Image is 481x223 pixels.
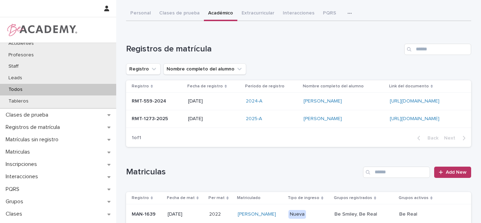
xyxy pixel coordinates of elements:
p: Be Smiley, Be Real [335,211,385,217]
p: Fecha de registro [187,82,223,90]
p: 2022 [209,210,222,217]
input: Search [363,167,430,178]
p: Interacciones [3,173,44,180]
a: [PERSON_NAME] [304,116,342,122]
p: PQRS [3,186,25,193]
p: Staff [3,63,24,69]
tr: RMT-1273-2025RMT-1273-2025 [DATE]2025-A [PERSON_NAME] [URL][DOMAIN_NAME] [126,110,471,128]
input: Search [404,44,471,55]
a: 2024-A [246,98,262,104]
p: Leads [3,75,28,81]
span: Next [444,136,460,141]
p: MAN-1639 [132,211,162,217]
p: Matriculas [3,149,36,155]
p: Acudientes [3,41,39,47]
h1: Registros de matrícula [126,44,401,54]
a: 2025-A [246,116,262,122]
p: Nombre completo del alumno [303,82,364,90]
p: Grupos registrados [334,194,372,202]
p: Todos [3,87,28,93]
p: Clases [3,211,28,217]
button: Back [412,135,441,141]
p: Profesores [3,52,39,58]
p: Inscripciones [3,161,43,168]
a: [URL][DOMAIN_NAME] [390,116,439,121]
p: Link del documento [389,82,429,90]
button: Académico [204,6,237,21]
button: Interacciones [279,6,319,21]
p: Período de registro [245,82,285,90]
p: Matrículas sin registro [3,136,64,143]
span: Back [423,136,438,141]
button: Next [441,135,471,141]
p: [DATE] [188,98,240,104]
div: Nueva [288,210,306,219]
p: Be Real [399,211,450,217]
button: Extracurricular [237,6,279,21]
a: [PERSON_NAME] [238,211,276,217]
a: Add New [434,167,471,178]
button: PQRS [319,6,341,21]
p: RMT-1273-2025 [132,114,169,122]
h1: Matriculas [126,167,360,177]
button: Nombre completo del alumno [163,63,246,75]
p: Tableros [3,98,34,104]
p: Clases de prueba [3,112,54,118]
p: RMT-559-2024 [132,97,168,104]
p: Fecha de mat [167,194,195,202]
button: Registro [126,63,161,75]
p: Registros de matrícula [3,124,65,131]
a: [PERSON_NAME] [304,98,342,104]
button: Personal [126,6,155,21]
p: 1 of 1 [126,129,147,147]
img: WPrjXfSUmiLcdUfaYY4Q [6,23,78,37]
p: [DATE] [168,211,204,217]
span: Add New [446,170,467,175]
a: [URL][DOMAIN_NAME] [390,99,439,104]
p: [DATE] [188,116,240,122]
p: Per mat [208,194,225,202]
tr: RMT-559-2024RMT-559-2024 [DATE]2024-A [PERSON_NAME] [URL][DOMAIN_NAME] [126,93,471,110]
p: Grupos [3,198,29,205]
p: Grupos activos [399,194,429,202]
p: Matriculado [237,194,261,202]
button: Clases de prueba [155,6,204,21]
p: Tipo de ingreso [288,194,319,202]
p: Registro [132,194,149,202]
p: Registro [132,82,149,90]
